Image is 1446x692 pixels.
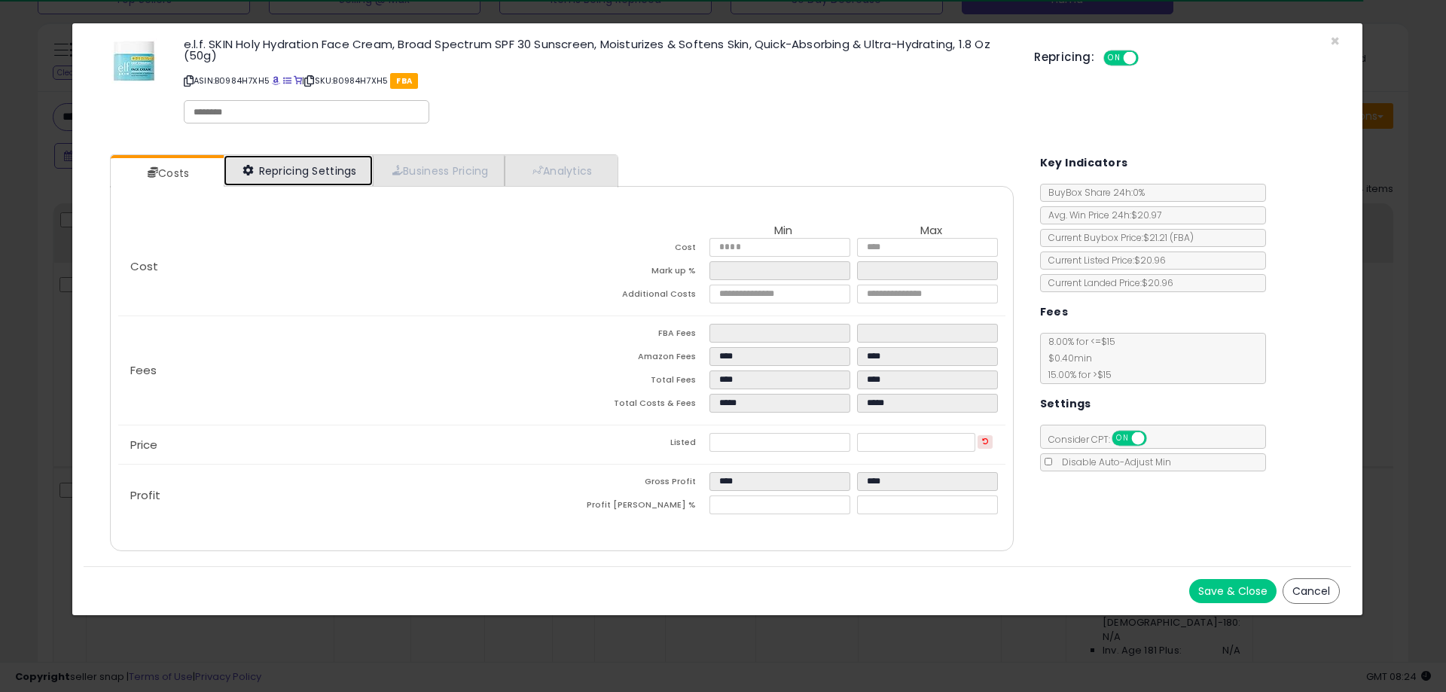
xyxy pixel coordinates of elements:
span: ON [1113,432,1132,445]
h5: Repricing: [1034,51,1094,63]
span: ON [1105,52,1124,65]
span: $21.21 [1143,231,1194,244]
h5: Settings [1040,395,1091,413]
h5: Key Indicators [1040,154,1128,172]
a: Business Pricing [373,155,505,186]
td: Total Costs & Fees [562,394,709,417]
p: Fees [118,364,562,376]
button: Cancel [1283,578,1340,604]
span: $0.40 min [1041,352,1092,364]
td: FBA Fees [562,324,709,347]
td: Gross Profit [562,472,709,495]
h3: e.l.f. SKIN Holy Hydration Face Cream, Broad Spectrum SPF 30 Sunscreen, Moisturizes & Softens Ski... [184,38,1011,61]
a: Analytics [505,155,616,186]
span: Consider CPT: [1041,433,1167,446]
span: Current Landed Price: $20.96 [1041,276,1173,289]
p: Profit [118,489,562,501]
span: 15.00 % for > $15 [1041,368,1112,381]
th: Min [709,224,857,238]
a: BuyBox page [272,75,280,87]
a: Repricing Settings [224,155,373,186]
button: Save & Close [1189,579,1277,603]
td: Amazon Fees [562,347,709,370]
span: Current Listed Price: $20.96 [1041,254,1166,267]
a: Costs [111,158,222,188]
span: × [1330,30,1340,52]
td: Mark up % [562,261,709,285]
span: Disable Auto-Adjust Min [1054,456,1171,468]
p: Price [118,439,562,451]
td: Total Fees [562,370,709,394]
span: FBA [390,73,418,89]
td: Profit [PERSON_NAME] % [562,495,709,519]
span: BuyBox Share 24h: 0% [1041,186,1145,199]
td: Additional Costs [562,285,709,308]
a: Your listing only [294,75,302,87]
span: OFF [1136,52,1161,65]
span: 8.00 % for <= $15 [1041,335,1115,381]
span: Current Buybox Price: [1041,231,1194,244]
p: ASIN: B0984H7XH5 | SKU: B0984H7XH5 [184,69,1011,93]
span: OFF [1144,432,1168,445]
img: 41Xg-UJgXEL._SL60_.jpg [111,38,157,84]
td: Listed [562,433,709,456]
span: Avg. Win Price 24h: $20.97 [1041,209,1161,221]
td: Cost [562,238,709,261]
span: ( FBA ) [1170,231,1194,244]
p: Cost [118,261,562,273]
a: All offer listings [283,75,291,87]
h5: Fees [1040,303,1069,322]
th: Max [857,224,1005,238]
